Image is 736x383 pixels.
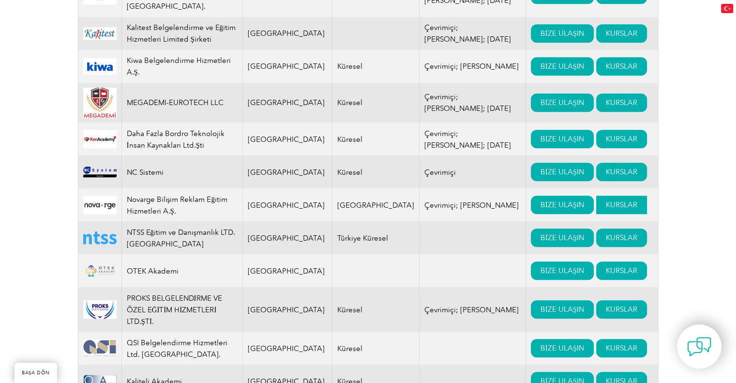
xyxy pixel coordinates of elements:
font: [GEOGRAPHIC_DATA] [248,98,325,107]
a: BİZE ULAŞIN [531,229,594,247]
a: BİZE ULAŞIN [531,339,594,357]
font: PROKS BELGELENDİRME VE ÖZEL EĞİTİM HİZMETLERİ LTD.ŞTİ. [127,294,222,326]
font: Novarge Bilişim Reklam Eğitim Hizmetleri A.Ş. [127,195,227,215]
font: [GEOGRAPHIC_DATA] [337,201,414,210]
font: Çevrimiçi; [PERSON_NAME]; [DATE] [424,129,511,150]
font: BİZE ULAŞIN [541,233,584,242]
a: KURSLAR [596,130,647,148]
font: BAŞA DÖN [22,370,50,376]
img: 676db975-d0d1-ef11-a72f-00224892eff5-logo.png [83,261,117,280]
font: Çevrimiçi [424,168,456,177]
a: BİZE ULAŞIN [531,130,594,148]
font: BİZE ULAŞIN [541,200,584,209]
font: MEGADEMI-EUROTECH LLC [127,98,224,107]
font: [GEOGRAPHIC_DATA] [248,201,325,210]
a: KURSLAR [596,339,647,357]
a: BİZE ULAŞIN [531,196,594,214]
font: Küresel [337,344,362,353]
a: BİZE ULAŞIN [531,57,594,76]
font: Kiwa Belgelendirme Hizmetleri A.Ş. [127,56,231,77]
a: KURSLAR [596,261,647,280]
font: KURSLAR [606,168,637,176]
img: ad0bd99a-310e-ef11-9f89-6045bde6fda5-logo.jpg [83,27,117,40]
font: [GEOGRAPHIC_DATA] [248,306,325,314]
a: KURSLAR [596,93,647,112]
font: NC Sistemi [127,168,164,177]
font: OTEK Akademi [127,267,179,276]
font: [GEOGRAPHIC_DATA] [248,234,325,243]
font: KURSLAR [606,29,637,38]
font: KURSLAR [606,233,637,242]
font: Türkiye Küresel [337,234,388,243]
font: BİZE ULAŞIN [541,266,584,275]
font: KURSLAR [606,62,637,71]
font: KURSLAR [606,266,637,275]
font: Kalitest Belgelendirme ve Eğitim Hizmetleri Limited Şirketi [127,23,236,44]
img: 57350245-2fe8-ed11-8848-002248156329-logo.jpg [83,196,117,214]
img: 9e55bf80-85bc-ef11-a72f-00224892eff5-logo.png [83,167,117,177]
font: Çevrimiçi; [PERSON_NAME] [424,306,519,314]
font: BİZE ULAŞIN [541,98,584,107]
a: BAŞA DÖN [15,363,57,383]
font: Çevrimiçi; [PERSON_NAME]; [DATE] [424,23,511,44]
font: [GEOGRAPHIC_DATA] [248,344,325,353]
a: BİZE ULAŞIN [531,163,594,181]
font: QSI Belgelendirme Hizmetleri Ltd. [GEOGRAPHIC_DATA]. [127,338,227,359]
font: [GEOGRAPHIC_DATA] [248,29,325,38]
a: BİZE ULAŞIN [531,93,594,112]
font: Küresel [337,135,362,144]
font: KURSLAR [606,200,637,209]
font: BİZE ULAŞIN [541,305,584,314]
img: tr [721,4,733,13]
font: BİZE ULAŞIN [541,344,584,352]
font: [GEOGRAPHIC_DATA] [248,267,325,276]
font: [GEOGRAPHIC_DATA] [248,168,325,177]
font: NTSS Eğitim ve Danışmanlık LTD. [GEOGRAPHIC_DATA] [127,228,235,248]
img: bab05414-4b4d-ea11-a812-000d3a79722d-logo.png [83,231,117,244]
a: KURSLAR [596,57,647,76]
font: BİZE ULAŞIN [541,135,584,143]
font: Çevrimiçi; [PERSON_NAME] [424,62,519,71]
font: Küresel [337,306,362,314]
a: BİZE ULAŞIN [531,24,594,43]
font: KURSLAR [606,305,637,314]
img: 7fe69a6b-c8e3-ea11-a813-000d3a79722d-logo.jpg [83,300,117,319]
a: KURSLAR [596,196,647,214]
img: e16a2823-4623-ef11-840a-00224897b20f-logo.png [83,130,117,148]
font: Küresel [337,62,362,71]
font: [GEOGRAPHIC_DATA] [248,135,325,144]
img: 6f718c37-9d51-ea11-a813-000d3ae11abd-logo.png [83,88,117,118]
font: Daha Fazla Bordro Teknolojik İnsan Kaynakları Ltd.Şti [127,129,225,150]
font: BİZE ULAŞIN [541,29,584,38]
img: d621cc73-b749-ea11-a812-000d3a7940d5-logo.jpg [83,339,117,357]
a: KURSLAR [596,163,647,181]
font: KURSLAR [606,135,637,143]
a: KURSLAR [596,300,647,319]
a: BİZE ULAŞIN [531,261,594,280]
img: 2fd11573-807e-ea11-a811-000d3ae11abd-logo.jpg [83,58,117,75]
img: contact-chat.png [687,335,711,359]
a: BİZE ULAŞIN [531,300,594,319]
font: BİZE ULAŞIN [541,168,584,176]
font: Küresel [337,168,362,177]
a: KURSLAR [596,229,647,247]
font: [GEOGRAPHIC_DATA] [248,62,325,71]
font: Çevrimiçi; [PERSON_NAME] [424,201,519,210]
font: Çevrimiçi; [PERSON_NAME]; [DATE] [424,92,511,113]
font: Küresel [337,98,362,107]
font: KURSLAR [606,344,637,352]
font: BİZE ULAŞIN [541,62,584,71]
font: KURSLAR [606,98,637,107]
a: KURSLAR [596,24,647,43]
